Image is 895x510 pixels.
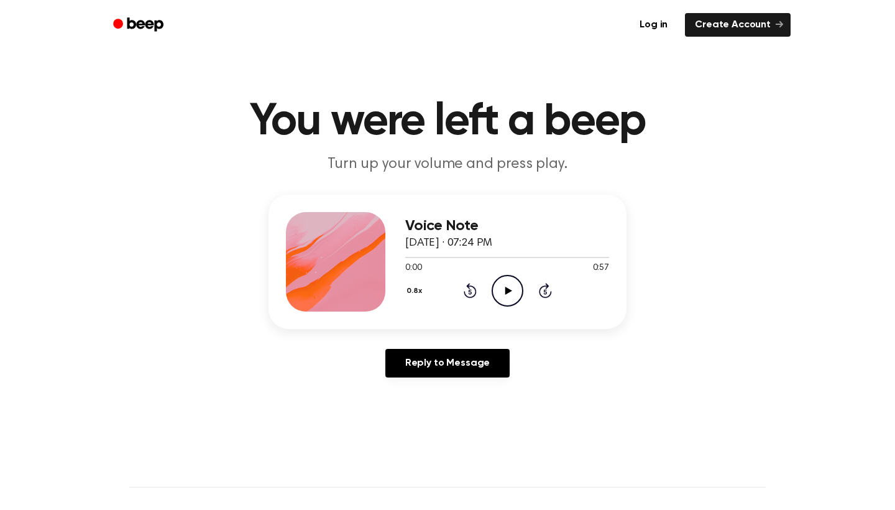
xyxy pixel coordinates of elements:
span: 0:57 [593,262,609,275]
h1: You were left a beep [129,100,766,144]
a: Log in [630,13,677,37]
a: Create Account [685,13,791,37]
h3: Voice Note [405,218,609,234]
span: 0:00 [405,262,421,275]
a: Reply to Message [385,349,510,378]
p: Turn up your volume and press play. [209,154,686,175]
a: Beep [104,13,175,37]
button: 0.8x [405,280,427,302]
span: [DATE] · 07:24 PM [405,238,492,249]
